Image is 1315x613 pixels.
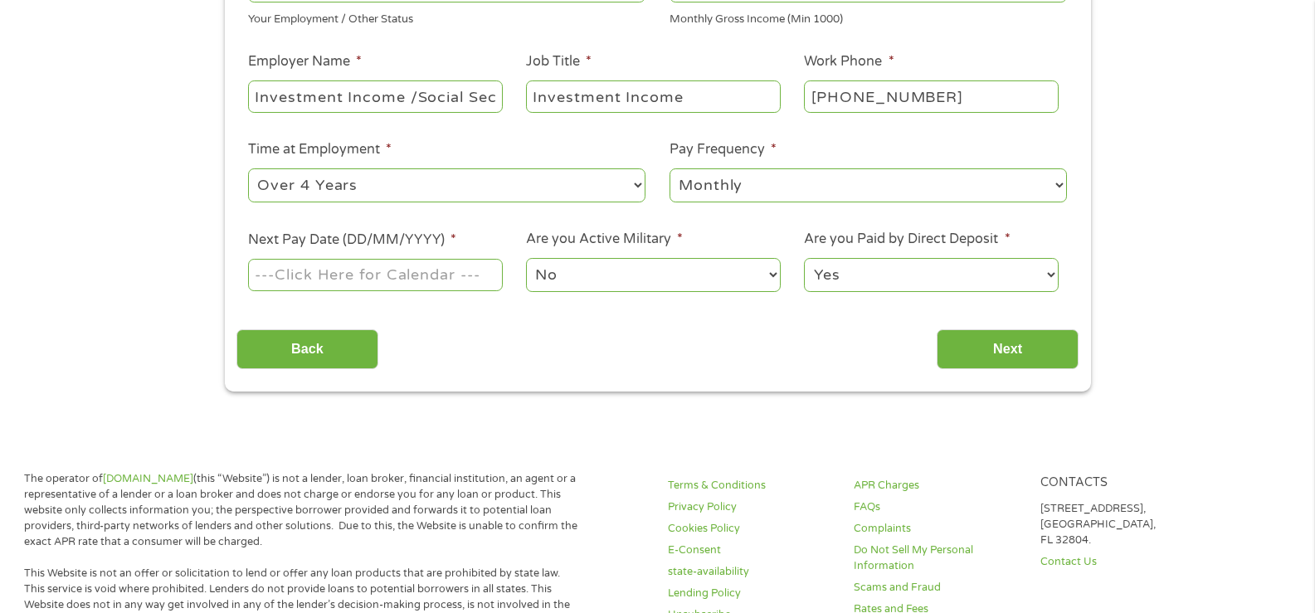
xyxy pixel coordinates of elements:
[670,6,1067,28] div: Monthly Gross Income (Min 1000)
[670,141,777,158] label: Pay Frequency
[1040,554,1206,570] a: Contact Us
[1040,501,1206,548] p: [STREET_ADDRESS], [GEOGRAPHIC_DATA], FL 32804.
[248,6,645,28] div: Your Employment / Other Status
[103,472,193,485] a: [DOMAIN_NAME]
[248,80,502,112] input: Walmart
[854,478,1020,494] a: APR Charges
[668,499,834,515] a: Privacy Policy
[526,53,592,71] label: Job Title
[526,231,683,248] label: Are you Active Military
[236,329,378,370] input: Back
[668,521,834,537] a: Cookies Policy
[24,471,583,549] p: The operator of (this “Website”) is not a lender, loan broker, financial institution, an agent or...
[854,499,1020,515] a: FAQs
[804,231,1010,248] label: Are you Paid by Direct Deposit
[804,80,1058,112] input: (231) 754-4010
[854,542,1020,574] a: Do Not Sell My Personal Information
[248,259,502,290] input: ---Click Here for Calendar ---
[668,542,834,558] a: E-Consent
[668,586,834,601] a: Lending Policy
[248,141,392,158] label: Time at Employment
[854,580,1020,596] a: Scams and Fraud
[526,80,780,112] input: Cashier
[248,53,362,71] label: Employer Name
[668,564,834,580] a: state-availability
[937,329,1079,370] input: Next
[668,478,834,494] a: Terms & Conditions
[248,231,456,249] label: Next Pay Date (DD/MM/YYYY)
[854,521,1020,537] a: Complaints
[1040,475,1206,491] h4: Contacts
[804,53,894,71] label: Work Phone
